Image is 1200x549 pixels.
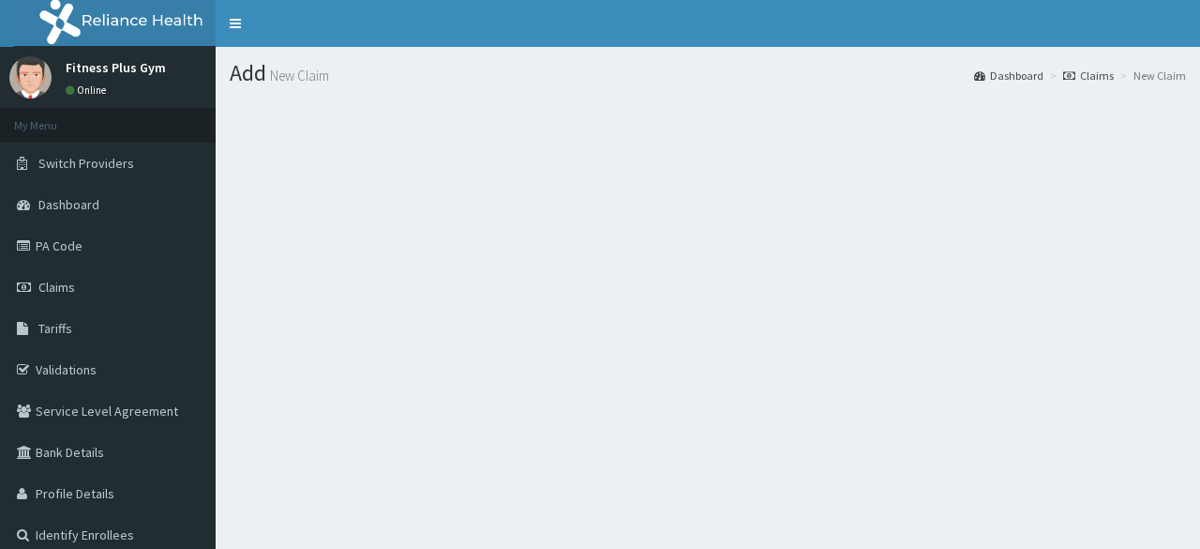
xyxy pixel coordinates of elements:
[66,84,111,97] a: Online
[1063,68,1114,84] a: Claims
[38,320,72,337] span: Tariffs
[230,61,1186,85] h1: Add
[266,69,329,83] small: New Claim
[66,61,166,74] p: Fitness Plus Gym
[9,56,52,99] img: User Image
[974,68,1043,84] a: Dashboard
[1116,68,1186,84] li: New Claim
[38,155,134,172] span: Switch Providers
[38,196,99,213] span: Dashboard
[38,279,75,296] span: Claims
